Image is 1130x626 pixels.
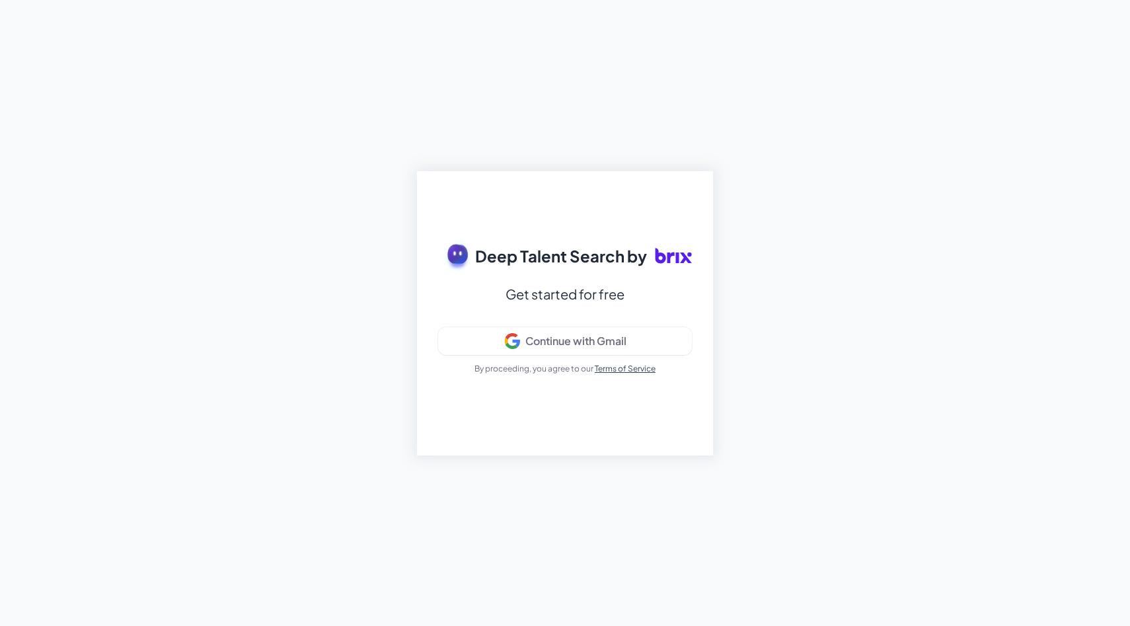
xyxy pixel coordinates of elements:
div: Continue with Gmail [525,334,626,348]
p: By proceeding, you agree to our [474,363,656,375]
span: Deep Talent Search by [475,244,647,268]
a: Terms of Service [595,364,656,373]
button: Continue with Gmail [438,327,692,355]
div: Get started for free [506,282,624,306]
